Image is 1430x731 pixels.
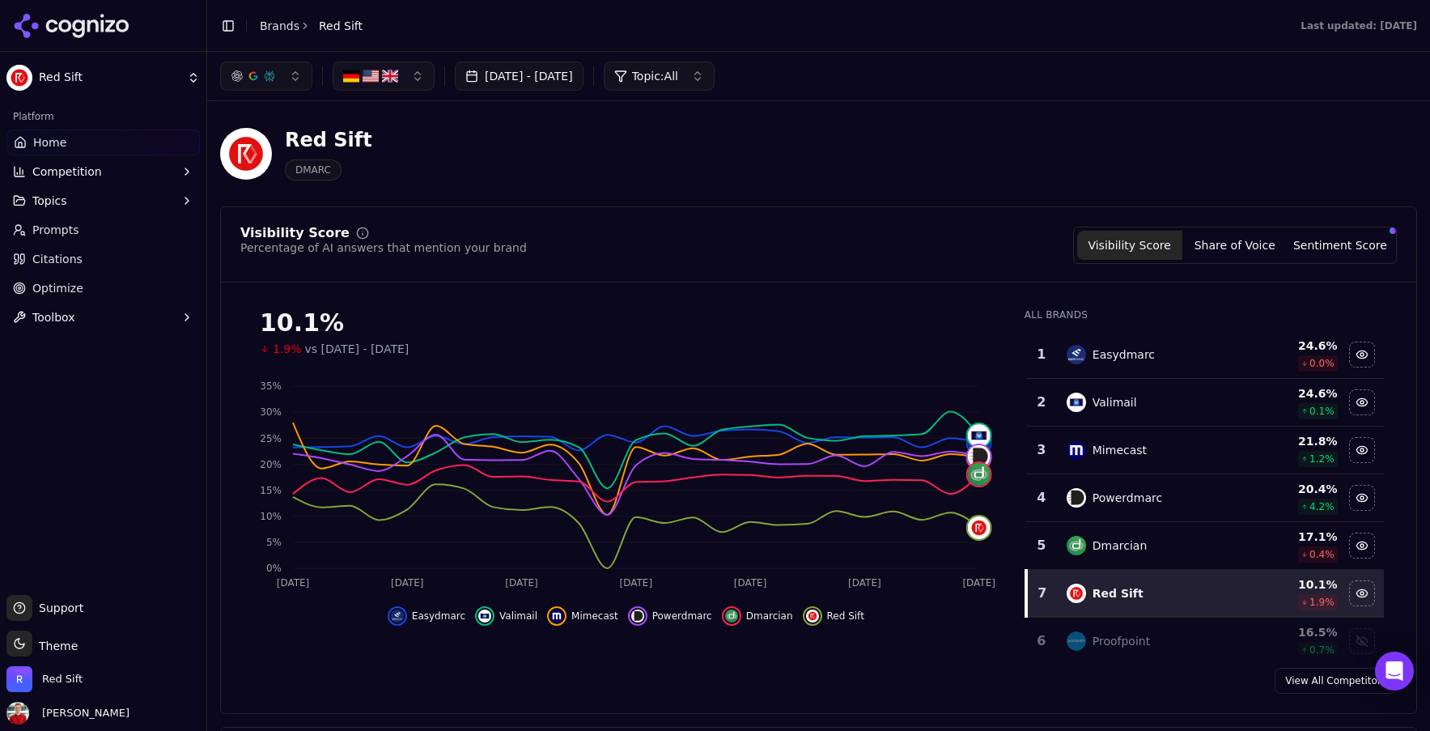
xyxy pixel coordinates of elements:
tspan: [DATE] [734,577,767,589]
img: powerdmarc [631,610,644,623]
tspan: [DATE] [391,577,424,589]
span: Competition [32,164,102,180]
button: Visibility Score [1077,231,1182,260]
tr: 7red siftRed Sift10.1%1.9%Hide red sift data [1026,570,1384,618]
span: Red Sift [42,672,83,686]
div: Proofpoint [1093,633,1150,649]
img: powerdmarc [1067,488,1086,508]
tspan: [DATE] [962,577,995,589]
tspan: 35% [260,380,282,392]
a: Prompts [6,217,200,243]
img: mimecast [1067,440,1086,460]
div: 2 [1033,393,1050,412]
span: 1.2 % [1309,453,1335,465]
img: Jack Lilley [6,702,29,725]
img: dmarcian [725,610,738,623]
button: Sentiment Score [1288,231,1393,260]
div: 24.6 % [1245,385,1338,402]
img: valimail [1067,393,1086,412]
tspan: 10% [260,511,282,522]
div: Powerdmarc [1093,490,1162,506]
div: Platform [6,104,200,130]
div: 1 [1033,345,1050,364]
span: Dmarcian [746,610,793,623]
button: Hide easydmarc data [1349,342,1375,368]
img: valimail [968,424,991,447]
img: powerdmarc [968,445,991,468]
button: Hide easydmarc data [388,606,465,626]
img: Red Sift [6,666,32,692]
span: Topic: All [632,68,678,84]
span: 0.1 % [1309,405,1335,418]
button: Show proofpoint data [1349,628,1375,654]
div: 7 [1034,584,1050,603]
tspan: 30% [260,406,282,418]
div: 4 [1033,488,1050,508]
button: Hide powerdmarc data [628,606,712,626]
img: dmarcian [1067,536,1086,555]
nav: breadcrumb [260,18,363,34]
div: Visibility Score [240,227,350,240]
tr: 1easydmarcEasydmarc24.6%0.0%Hide easydmarc data [1026,331,1384,379]
img: GB [382,68,398,84]
span: Theme [32,640,78,652]
div: Last updated: [DATE] [1301,19,1417,32]
button: Hide powerdmarc data [1349,485,1375,511]
span: 1.9 % [1309,596,1335,609]
button: [DATE] - [DATE] [455,62,583,91]
button: Topics [6,188,200,214]
div: 21.8 % [1245,433,1338,449]
tspan: 5% [266,537,282,548]
button: Hide dmarcian data [1349,533,1375,559]
div: 17.1 % [1245,529,1338,545]
div: Easydmarc [1093,346,1155,363]
div: 5 [1033,536,1050,555]
tr: 5dmarcianDmarcian17.1%0.4%Hide dmarcian data [1026,522,1384,570]
div: Dmarcian [1093,538,1147,554]
img: mimecast [550,610,563,623]
a: Brands [260,19,299,32]
span: 4.2 % [1309,500,1335,513]
button: Competition [6,159,200,185]
div: 10.1% [260,308,992,338]
span: Valimail [499,610,537,623]
a: Citations [6,246,200,272]
button: Share of Voice [1182,231,1288,260]
span: Mimecast [571,610,618,623]
div: Red Sift [285,127,372,153]
tspan: [DATE] [848,577,881,589]
button: Hide dmarcian data [722,606,793,626]
img: easydmarc [391,610,404,623]
img: red sift [1067,584,1086,603]
div: 6 [1033,631,1050,651]
div: All Brands [1025,308,1384,321]
img: easydmarc [1067,345,1086,364]
tr: 3mimecastMimecast21.8%1.2%Hide mimecast data [1026,427,1384,474]
span: vs [DATE] - [DATE] [305,341,409,357]
span: 0.0 % [1309,357,1335,370]
button: Hide red sift data [1349,580,1375,606]
span: Easydmarc [412,610,465,623]
tr: 4powerdmarcPowerdmarc20.4%4.2%Hide powerdmarc data [1026,474,1384,522]
img: Red Sift [220,128,272,180]
div: 16.5 % [1245,624,1338,640]
span: Home [33,134,66,151]
div: 3 [1033,440,1050,460]
span: DMARC [285,159,342,181]
button: Hide valimail data [1349,389,1375,415]
span: Topics [32,193,67,209]
tspan: 15% [260,485,282,496]
div: Red Sift [1093,585,1144,601]
button: Open user button [6,702,129,725]
div: 20.4 % [1245,481,1338,497]
tspan: 25% [260,433,282,444]
a: View All Competitors [1275,668,1397,694]
span: Citations [32,251,83,267]
span: Red Sift [319,18,363,34]
img: red sift [968,516,991,539]
button: Open organization switcher [6,666,83,692]
tspan: [DATE] [505,577,538,589]
span: Powerdmarc [652,610,712,623]
div: Mimecast [1093,442,1147,458]
span: 0.7 % [1309,644,1335,657]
